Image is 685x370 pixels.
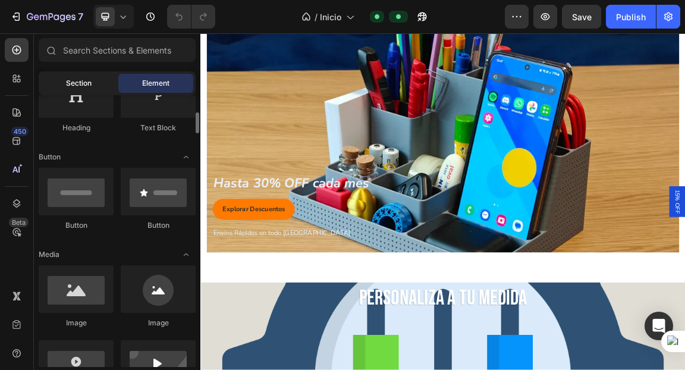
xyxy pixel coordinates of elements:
[177,245,196,264] span: Toggle open
[39,220,114,231] div: Button
[5,5,89,29] button: 7
[167,5,215,29] div: Undo/Redo
[18,244,139,275] a: Explorar Descuentos
[66,78,92,89] span: Section
[315,11,318,23] span: /
[121,318,196,328] div: Image
[39,318,114,328] div: Image
[78,10,83,24] p: 7
[142,78,169,89] span: Element
[11,127,29,136] div: 450
[39,249,59,260] span: Media
[39,152,61,162] span: Button
[572,12,592,22] span: Save
[200,33,685,370] iframe: Design area
[121,123,196,133] div: Text Block
[645,312,673,340] div: Open Intercom Messenger
[616,11,646,23] div: Publish
[606,5,656,29] button: Publish
[177,148,196,167] span: Toggle open
[9,218,29,227] div: Beta
[121,220,196,231] div: Button
[39,38,196,62] input: Search Sections & Elements
[562,5,601,29] button: Save
[32,252,124,266] p: Explorar Descuentos
[320,11,341,23] span: Inicio
[39,123,114,133] div: Heading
